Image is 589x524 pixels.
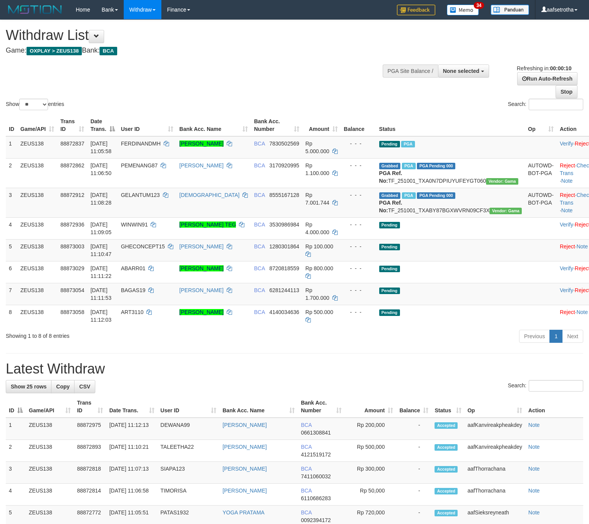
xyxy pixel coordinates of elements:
[344,243,373,250] div: - - -
[121,192,160,198] span: GELANTUM123
[519,330,550,343] a: Previous
[402,163,415,169] span: Marked by aafnoeunsreypich
[222,466,267,472] a: [PERSON_NAME]
[344,308,373,316] div: - - -
[305,162,329,176] span: Rp 1.100.000
[6,136,17,159] td: 1
[90,192,111,206] span: [DATE] 11:08:28
[474,2,484,9] span: 34
[447,5,479,15] img: Button%20Memo.svg
[383,64,438,78] div: PGA Site Balance /
[158,440,220,462] td: TALEETHA22
[179,192,240,198] a: [DEMOGRAPHIC_DATA]
[26,462,74,484] td: ZEUS138
[525,158,557,188] td: AUTOWD-BOT-PGA
[396,396,431,418] th: Balance: activate to sort column ascending
[379,200,402,213] b: PGA Ref. No:
[376,158,525,188] td: TF_251001_TXA0N7DPIUYUFEYGT060
[269,192,299,198] span: Copy 8555167128 to clipboard
[26,396,74,418] th: Game/API: activate to sort column ascending
[269,265,299,271] span: Copy 8720818559 to clipboard
[254,287,265,293] span: BCA
[179,309,224,315] a: [PERSON_NAME]
[60,162,84,169] span: 88872862
[491,5,529,15] img: panduan.png
[6,217,17,239] td: 4
[269,141,299,147] span: Copy 7830502569 to clipboard
[251,114,302,136] th: Bank Acc. Number: activate to sort column ascending
[301,444,312,450] span: BCA
[74,380,95,393] a: CSV
[396,418,431,440] td: -
[106,396,157,418] th: Date Trans.: activate to sort column ascending
[26,440,74,462] td: ZEUS138
[396,484,431,506] td: -
[486,178,518,185] span: Vendor URL: https://trx31.1velocity.biz
[301,488,312,494] span: BCA
[525,114,557,136] th: Op: activate to sort column ascending
[576,243,588,250] a: Note
[550,65,571,71] strong: 00:00:10
[344,264,373,272] div: - - -
[301,473,331,479] span: Copy 7411060032 to clipboard
[344,140,373,147] div: - - -
[74,396,106,418] th: Trans ID: activate to sort column ascending
[379,163,401,169] span: Grabbed
[305,141,329,154] span: Rp 5.000.000
[90,222,111,235] span: [DATE] 11:09:05
[106,462,157,484] td: [DATE] 11:07:13
[529,380,583,392] input: Search:
[6,462,26,484] td: 3
[121,162,158,169] span: PEMENANG87
[90,243,111,257] span: [DATE] 11:10:47
[435,510,458,516] span: Accepted
[301,466,312,472] span: BCA
[417,192,455,199] span: PGA Pending
[560,287,573,293] a: Verify
[298,396,344,418] th: Bank Acc. Number: activate to sort column ascending
[121,141,161,147] span: FERDINANDMH
[402,192,415,199] span: Marked by aafnoeunsreypich
[121,265,146,271] span: ABARR01
[560,192,575,198] a: Reject
[508,99,583,110] label: Search:
[56,383,70,390] span: Copy
[443,68,479,74] span: None selected
[305,192,329,206] span: Rp 7.001.744
[438,64,489,78] button: None selected
[57,114,87,136] th: Trans ID: activate to sort column ascending
[305,265,333,271] span: Rp 800.000
[6,47,385,55] h4: Game: Bank:
[17,261,57,283] td: ZEUS138
[556,85,577,98] a: Stop
[561,207,573,213] a: Note
[6,305,17,327] td: 8
[179,141,224,147] a: [PERSON_NAME]
[345,418,397,440] td: Rp 200,000
[549,330,562,343] a: 1
[106,484,157,506] td: [DATE] 11:06:58
[379,141,400,147] span: Pending
[179,287,224,293] a: [PERSON_NAME]
[6,380,51,393] a: Show 25 rows
[6,440,26,462] td: 2
[17,136,57,159] td: ZEUS138
[379,170,402,184] b: PGA Ref. No:
[301,430,331,436] span: Copy 0661308841 to clipboard
[376,188,525,217] td: TF_251001_TXABY87BGXWVRN09CF3X
[341,114,376,136] th: Balance
[6,484,26,506] td: 4
[301,422,312,428] span: BCA
[417,163,455,169] span: PGA Pending
[344,286,373,294] div: - - -
[6,361,583,377] h1: Latest Withdraw
[121,243,165,250] span: GHECONCEPT15
[269,309,299,315] span: Copy 4140034636 to clipboard
[508,380,583,392] label: Search:
[560,309,575,315] a: Reject
[305,222,329,235] span: Rp 4.000.000
[560,265,573,271] a: Verify
[528,422,540,428] a: Note
[561,178,573,184] a: Note
[121,222,148,228] span: WINWIN91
